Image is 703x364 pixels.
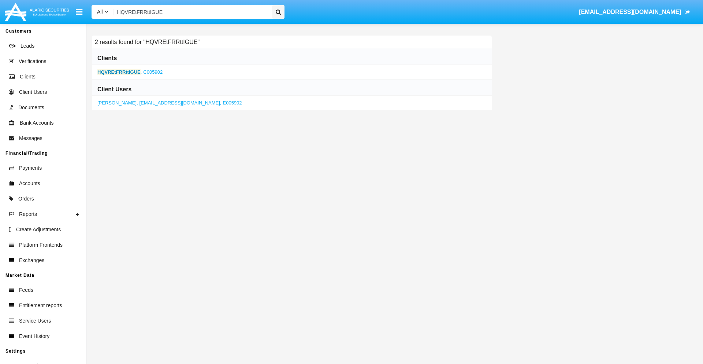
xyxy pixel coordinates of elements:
[92,36,202,48] h6: 2 results found for "HQVREtFRRttIGUE"
[114,5,269,19] input: Search
[97,69,141,75] b: HQVREtFRRttIGUE
[579,9,681,15] span: [EMAIL_ADDRESS][DOMAIN_NAME]
[576,2,694,22] a: [EMAIL_ADDRESS][DOMAIN_NAME]
[4,1,70,23] img: Logo image
[97,100,242,106] a: ,
[20,73,36,81] span: Clients
[21,42,34,50] span: Leads
[18,195,34,203] span: Orders
[19,58,46,65] span: Verifications
[19,302,62,309] span: Entitlement reports
[97,54,117,62] h6: Clients
[19,164,42,172] span: Payments
[223,100,242,106] span: E005902
[19,210,37,218] span: Reports
[19,135,42,142] span: Messages
[19,88,47,96] span: Client Users
[97,100,137,106] span: [PERSON_NAME]
[92,8,114,16] a: All
[140,100,222,106] span: [EMAIL_ADDRESS][DOMAIN_NAME],
[97,85,131,93] h6: Client Users
[20,119,54,127] span: Bank Accounts
[19,317,51,325] span: Service Users
[19,257,44,264] span: Exchanges
[97,69,163,75] a: ,
[16,226,61,234] span: Create Adjustments
[19,241,63,249] span: Platform Frontends
[19,286,33,294] span: Feeds
[97,9,103,15] span: All
[18,104,44,111] span: Documents
[143,69,163,75] span: C005902
[19,180,40,187] span: Accounts
[19,332,49,340] span: Event History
